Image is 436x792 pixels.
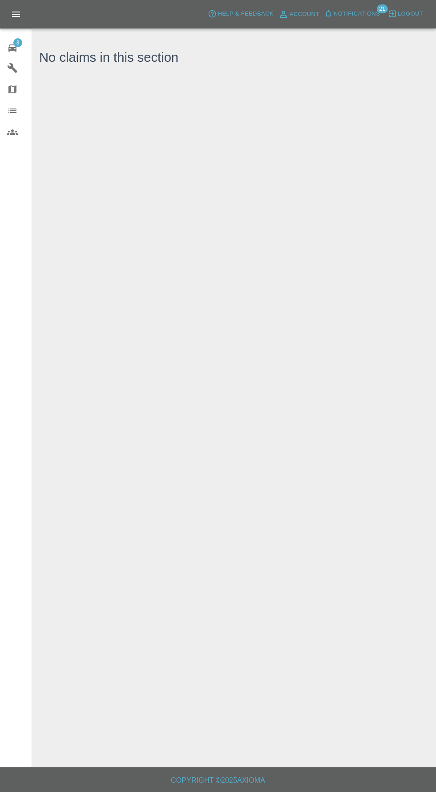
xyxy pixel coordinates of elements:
[276,7,322,21] a: Account
[39,48,178,68] h3: No claims in this section
[398,9,423,19] span: Logout
[290,9,319,20] span: Account
[7,774,429,787] h6: Copyright © 2025 Axioma
[5,4,27,25] button: Open drawer
[376,4,388,13] span: 21
[334,9,380,19] span: Notifications
[218,9,273,19] span: Help & Feedback
[386,7,425,21] button: Logout
[322,7,382,21] button: Notifications
[206,7,275,21] button: Help & Feedback
[13,38,22,47] span: 3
